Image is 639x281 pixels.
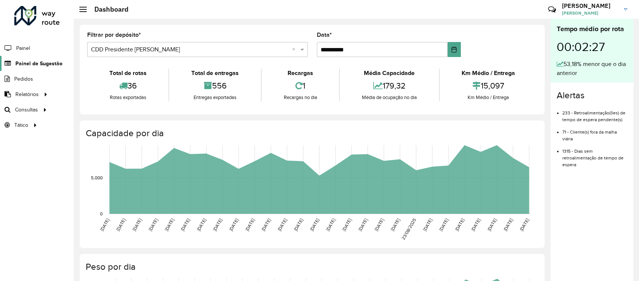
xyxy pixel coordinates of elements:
[14,121,28,129] span: Tático
[89,69,167,78] div: Total de rotas
[357,218,368,232] text: [DATE]
[277,218,288,232] text: [DATE]
[212,218,223,232] text: [DATE]
[244,218,255,232] text: [DATE]
[263,69,337,78] div: Recargas
[115,218,126,232] text: [DATE]
[503,218,513,232] text: [DATE]
[15,60,62,68] span: Painel de Sugestão
[89,78,167,94] div: 36
[148,218,159,232] text: [DATE]
[132,218,142,232] text: [DATE]
[89,94,167,101] div: Rotas exportadas
[293,218,304,232] text: [DATE]
[562,10,618,17] span: [PERSON_NAME]
[14,75,33,83] span: Pedidos
[442,94,535,101] div: Km Médio / Entrega
[342,78,437,94] div: 179,32
[260,218,271,232] text: [DATE]
[86,261,537,272] h4: Peso por dia
[557,24,627,34] div: Tempo médio por rota
[325,218,336,232] text: [DATE]
[263,78,337,94] div: 1
[448,42,460,57] button: Choose Date
[557,90,627,101] h4: Alertas
[91,175,103,180] text: 5,000
[544,2,560,18] a: Contato Rápido
[454,218,465,232] text: [DATE]
[422,218,433,232] text: [DATE]
[438,218,449,232] text: [DATE]
[470,218,481,232] text: [DATE]
[519,218,530,232] text: [DATE]
[557,60,627,78] div: 53,18% menor que o dia anterior
[442,78,535,94] div: 15,097
[390,218,401,232] text: [DATE]
[99,218,110,232] text: [DATE]
[171,78,259,94] div: 556
[263,94,337,101] div: Recargas no dia
[15,90,39,98] span: Relatórios
[317,30,332,39] label: Data
[342,69,437,78] div: Média Capacidade
[342,94,437,101] div: Média de ocupação no dia
[171,94,259,101] div: Entregas exportadas
[292,45,298,54] span: Clear all
[87,5,129,14] h2: Dashboard
[562,104,627,123] li: 233 - Retroalimentação(ões) de tempo de espera pendente(s)
[374,218,385,232] text: [DATE]
[196,218,207,232] text: [DATE]
[562,142,627,168] li: 1315 - Dias sem retroalimentação de tempo de espera
[100,211,103,216] text: 0
[401,218,417,241] text: 23/08/2025
[442,69,535,78] div: Km Médio / Entrega
[87,30,141,39] label: Filtrar por depósito
[341,218,352,232] text: [DATE]
[557,34,627,60] div: 00:02:27
[562,123,627,142] li: 71 - Cliente(s) fora da malha viária
[171,69,259,78] div: Total de entregas
[16,44,30,52] span: Painel
[562,2,618,9] h3: [PERSON_NAME]
[86,128,537,139] h4: Capacidade por dia
[309,218,320,232] text: [DATE]
[15,106,38,114] span: Consultas
[164,218,175,232] text: [DATE]
[486,218,497,232] text: [DATE]
[180,218,191,232] text: [DATE]
[228,218,239,232] text: [DATE]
